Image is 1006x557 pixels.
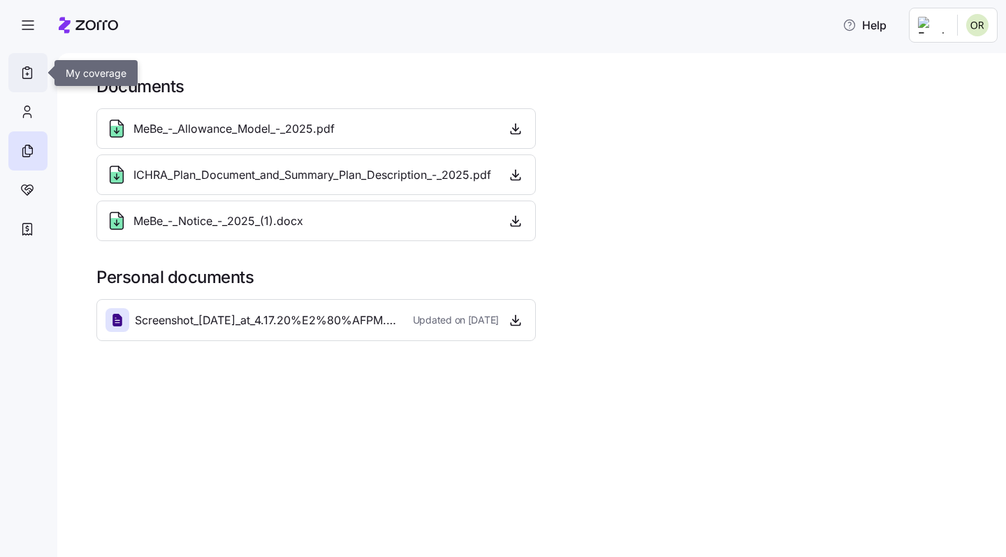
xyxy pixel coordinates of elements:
[96,75,986,97] h1: Documents
[133,212,303,230] span: MeBe_-_Notice_-_2025_(1).docx
[133,166,491,184] span: ICHRA_Plan_Document_and_Summary_Plan_Description_-_2025.pdf
[966,14,989,36] img: 3517cea419b7a64d2f3954a9381050d6
[843,17,887,34] span: Help
[135,312,402,329] span: Screenshot_[DATE]_at_4.17.20%E2%80%AFPM.png
[918,17,946,34] img: Employer logo
[133,120,335,138] span: MeBe_-_Allowance_Model_-_2025.pdf
[96,266,986,288] h1: Personal documents
[831,11,898,39] button: Help
[413,313,499,327] span: Updated on [DATE]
